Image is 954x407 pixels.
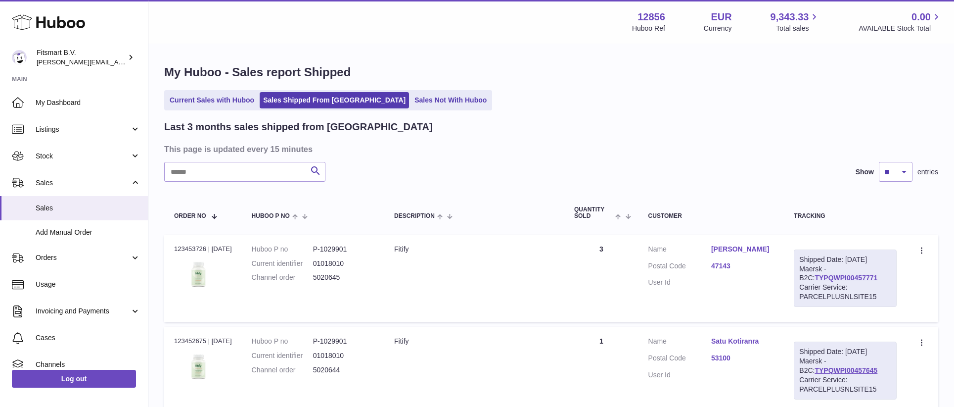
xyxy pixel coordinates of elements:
[648,337,711,349] dt: Name
[174,337,232,346] div: 123452675 | [DATE]
[37,58,198,66] span: [PERSON_NAME][EMAIL_ADDRESS][DOMAIN_NAME]
[313,351,374,360] dd: 01018010
[856,167,874,177] label: Show
[711,337,774,346] a: Satu Kotiranra
[174,349,224,384] img: 128561739542540.png
[313,365,374,375] dd: 5020644
[36,178,130,188] span: Sales
[776,24,820,33] span: Total sales
[394,337,554,346] div: Fitify
[174,245,232,254] div: 123453726 | [DATE]
[313,259,374,268] dd: 01018010
[411,92,490,108] a: Sales Not With Huboo
[574,206,613,219] span: Quantity Sold
[648,370,711,380] dt: User Id
[252,351,313,360] dt: Current identifier
[36,152,130,161] span: Stock
[36,253,130,262] span: Orders
[12,370,136,388] a: Log out
[252,273,313,282] dt: Channel order
[36,333,140,343] span: Cases
[859,10,942,33] a: 0.00 AVAILABLE Stock Total
[313,337,374,346] dd: P-1029901
[771,10,809,24] span: 9,343.33
[252,213,290,219] span: Huboo P no
[174,256,224,292] img: 128561739542540.png
[36,203,140,213] span: Sales
[252,245,313,254] dt: Huboo P no
[164,64,938,80] h1: My Huboo - Sales report Shipped
[36,228,140,237] span: Add Manual Order
[815,274,877,282] a: TYPQWPI00457771
[564,235,638,322] td: 3
[252,259,313,268] dt: Current identifier
[164,144,936,154] h3: This page is updated every 15 minutes
[794,250,897,307] div: Maersk - B2C:
[36,98,140,107] span: My Dashboard
[815,366,877,374] a: TYPQWPI00457645
[711,354,774,363] a: 53100
[394,213,435,219] span: Description
[648,278,711,287] dt: User Id
[794,342,897,399] div: Maersk - B2C:
[36,125,130,134] span: Listings
[859,24,942,33] span: AVAILABLE Stock Total
[648,354,711,365] dt: Postal Code
[648,261,711,273] dt: Postal Code
[799,375,891,394] div: Carrier Service: PARCELPLUSNLSITE15
[637,10,665,24] strong: 12856
[711,261,774,271] a: 47143
[36,280,140,289] span: Usage
[704,24,732,33] div: Currency
[911,10,931,24] span: 0.00
[36,360,140,369] span: Channels
[37,48,126,67] div: Fitsmart B.V.
[799,347,891,356] div: Shipped Date: [DATE]
[260,92,409,108] a: Sales Shipped From [GEOGRAPHIC_DATA]
[648,245,711,256] dt: Name
[164,120,433,134] h2: Last 3 months sales shipped from [GEOGRAPHIC_DATA]
[313,245,374,254] dd: P-1029901
[711,245,774,254] a: [PERSON_NAME]
[711,10,731,24] strong: EUR
[252,337,313,346] dt: Huboo P no
[313,273,374,282] dd: 5020645
[394,245,554,254] div: Fitify
[166,92,258,108] a: Current Sales with Huboo
[252,365,313,375] dt: Channel order
[799,283,891,302] div: Carrier Service: PARCELPLUSNLSITE15
[799,255,891,264] div: Shipped Date: [DATE]
[174,213,206,219] span: Order No
[12,50,27,65] img: jonathan@leaderoo.com
[917,167,938,177] span: entries
[771,10,820,33] a: 9,343.33 Total sales
[648,213,774,219] div: Customer
[632,24,665,33] div: Huboo Ref
[794,213,897,219] div: Tracking
[36,306,130,316] span: Invoicing and Payments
